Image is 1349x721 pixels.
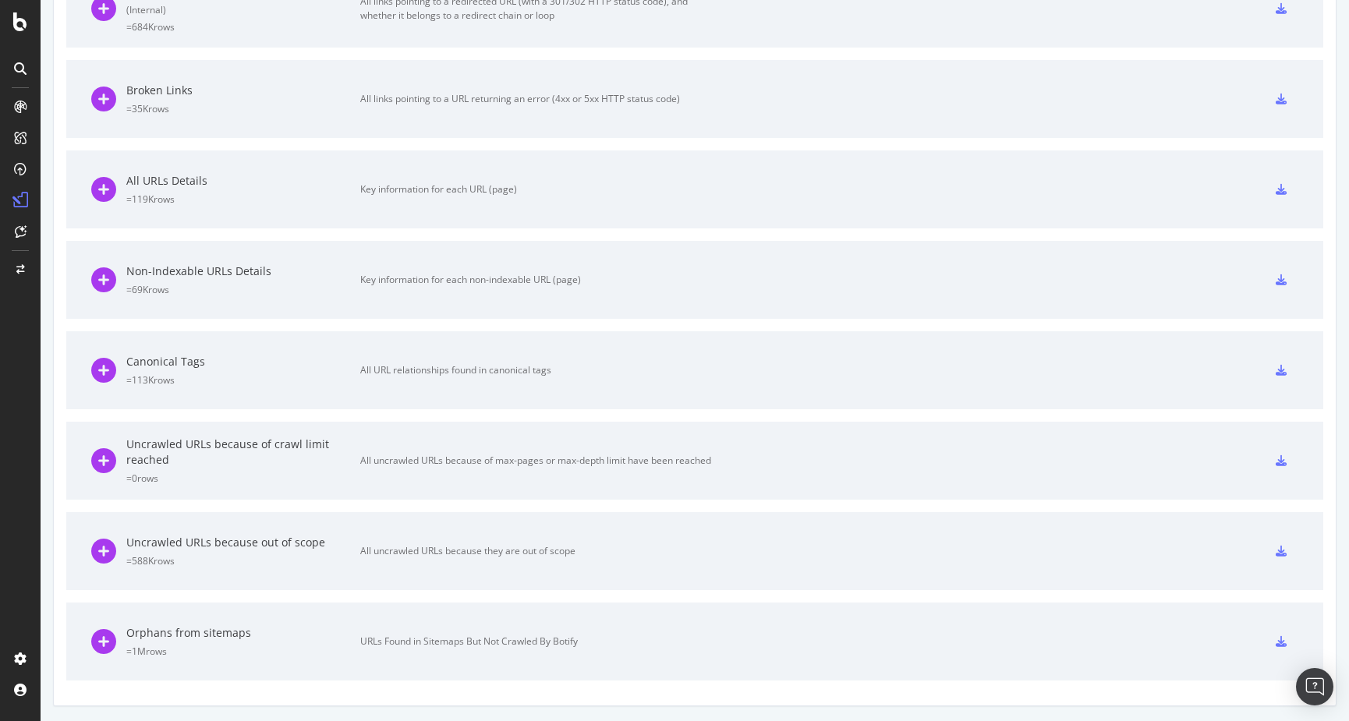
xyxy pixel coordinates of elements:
[1276,636,1287,647] div: csv-export
[1296,668,1333,705] div: Open Intercom Messenger
[126,173,360,189] div: All URLs Details
[126,193,360,206] div: = 119K rows
[360,92,711,106] div: All links pointing to a URL returning an error (4xx or 5xx HTTP status code)
[360,182,711,196] div: Key information for each URL (page)
[126,645,360,658] div: = 1M rows
[360,273,711,287] div: Key information for each non-indexable URL (page)
[126,283,360,296] div: = 69K rows
[126,472,360,485] div: = 0 rows
[1276,184,1287,195] div: csv-export
[360,454,711,468] div: All uncrawled URLs because of max-pages or max-depth limit have been reached
[126,354,360,369] div: Canonical Tags
[360,544,711,558] div: All uncrawled URLs because they are out of scope
[126,535,360,550] div: Uncrawled URLs because out of scope
[126,625,360,641] div: Orphans from sitemaps
[1276,546,1287,557] div: csv-export
[126,263,360,279] div: Non-Indexable URLs Details
[1276,94,1287,104] div: csv-export
[126,436,360,468] div: Uncrawled URLs because of crawl limit reached
[1276,3,1287,14] div: csv-export
[126,20,360,34] div: = 684K rows
[126,83,360,98] div: Broken Links
[360,363,711,377] div: All URL relationships found in canonical tags
[126,373,360,387] div: = 113K rows
[126,554,360,567] div: = 588K rows
[126,102,360,115] div: = 35K rows
[126,3,360,16] div: ( Internal )
[1276,455,1287,466] div: csv-export
[1276,365,1287,376] div: csv-export
[1276,274,1287,285] div: csv-export
[360,634,711,649] div: URLs Found in Sitemaps But Not Crawled By Botify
